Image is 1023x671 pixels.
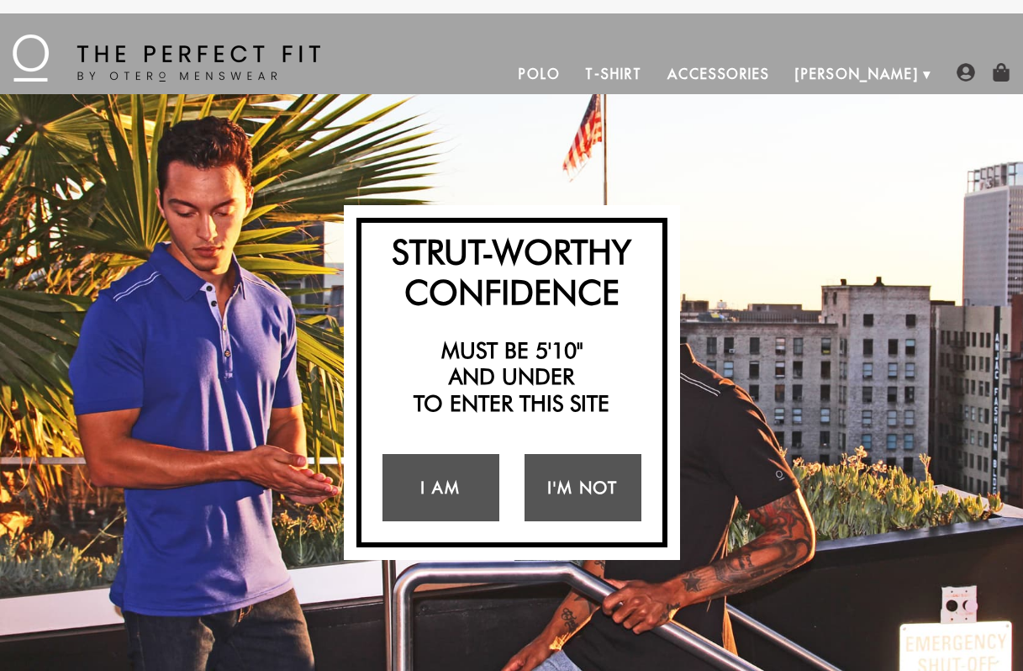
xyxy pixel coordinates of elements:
a: Polo [506,54,573,94]
img: shopping-bag-icon.png [992,63,1010,82]
a: T-Shirt [572,54,654,94]
a: Accessories [655,54,783,94]
h2: Strut-Worthy Confidence [370,231,654,312]
h2: Must be 5'10" and under to enter this site [370,337,654,416]
a: I Am [382,454,499,521]
a: I'm Not [525,454,641,521]
a: [PERSON_NAME] [783,54,931,94]
img: user-account-icon.png [957,63,975,82]
img: The Perfect Fit - by Otero Menswear - Logo [13,34,320,82]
